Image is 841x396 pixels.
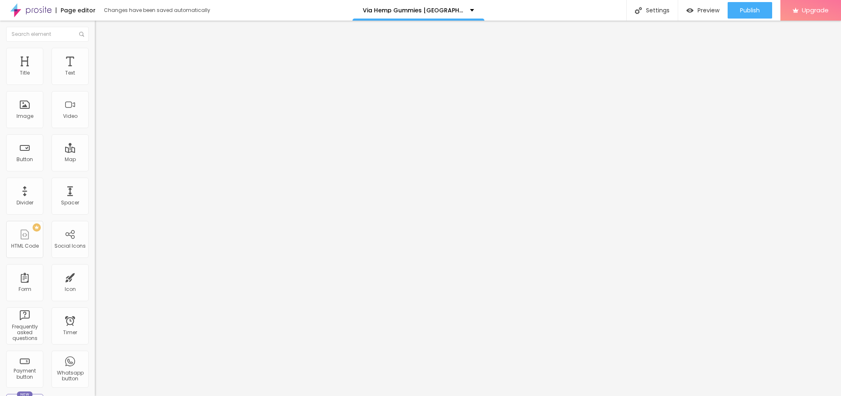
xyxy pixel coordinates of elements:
div: Social Icons [54,243,86,249]
div: Icon [65,286,76,292]
img: view-1.svg [686,7,693,14]
div: Form [19,286,31,292]
div: Title [20,70,30,76]
div: HTML Code [11,243,39,249]
p: Via Hemp Gummies [GEOGRAPHIC_DATA] [363,7,464,13]
button: Publish [728,2,772,19]
div: Video [63,113,78,119]
div: Whatsapp button [54,370,86,382]
span: Upgrade [802,7,829,14]
div: Spacer [61,200,79,206]
div: Payment button [8,368,41,380]
div: Divider [16,200,33,206]
div: Page editor [56,7,96,13]
div: Text [65,70,75,76]
span: Publish [740,7,760,14]
img: Icone [635,7,642,14]
div: Timer [63,330,77,335]
div: Frequently asked questions [8,324,41,342]
button: Preview [678,2,728,19]
div: Map [65,157,76,162]
div: Button [16,157,33,162]
span: Preview [698,7,719,14]
div: Image [16,113,33,119]
img: Icone [79,32,84,37]
input: Search element [6,27,89,42]
div: Changes have been saved automatically [104,8,210,13]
